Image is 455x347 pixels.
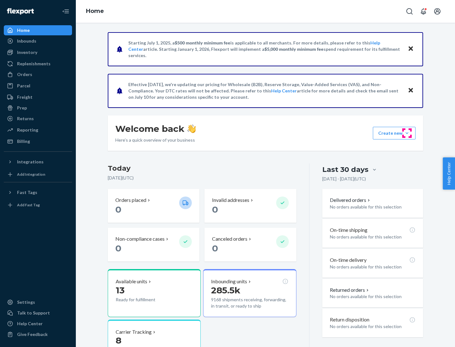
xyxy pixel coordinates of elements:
[116,278,147,285] p: Available units
[17,159,44,165] div: Integrations
[330,226,367,234] p: On-time shipping
[115,123,196,134] h1: Welcome back
[17,138,30,144] div: Billing
[212,243,218,254] span: 0
[115,235,165,243] p: Non-compliance cases
[330,256,367,264] p: On-time delivery
[17,310,50,316] div: Talk to Support
[431,5,444,18] button: Open account menu
[204,228,296,262] button: Canceled orders 0
[330,234,416,240] p: No orders available for this selection
[4,200,72,210] a: Add Fast Tag
[17,127,38,133] div: Reporting
[115,197,146,204] p: Orders placed
[4,308,72,318] a: Talk to Support
[4,103,72,113] a: Prep
[4,157,72,167] button: Integrations
[116,335,121,346] span: 8
[108,189,199,223] button: Orders placed 0
[4,36,72,46] a: Inbounds
[128,81,402,100] p: Effective [DATE], we're updating our pricing for Wholesale (B2B), Reserve Storage, Value-Added Se...
[17,61,51,67] div: Replenishments
[4,92,72,102] a: Freight
[4,59,72,69] a: Replenishments
[116,285,124,296] span: 13
[322,165,368,174] div: Last 30 days
[115,137,196,143] p: Here’s a quick overview of your business
[4,297,72,307] a: Settings
[59,5,72,18] button: Close Navigation
[203,269,296,317] button: Inbounding units285.5k9168 shipments receiving, forwarding, in transit, or ready to ship
[330,323,416,330] p: No orders available for this selection
[264,46,324,52] span: $5,000 monthly minimum fee
[407,86,415,95] button: Close
[212,235,247,243] p: Canceled orders
[4,136,72,146] a: Billing
[204,189,296,223] button: Invalid addresses 0
[17,115,34,122] div: Returns
[17,202,40,208] div: Add Fast Tag
[4,114,72,124] a: Returns
[211,297,288,309] p: 9168 shipments receiving, forwarding, in transit, or ready to ship
[212,197,249,204] p: Invalid addresses
[4,125,72,135] a: Reporting
[211,278,247,285] p: Inbounding units
[4,187,72,197] button: Fast Tags
[4,329,72,339] button: Give Feedback
[17,38,36,44] div: Inbounds
[4,25,72,35] a: Home
[17,189,37,196] div: Fast Tags
[108,269,201,317] button: Available units13Ready for fulfillment
[116,328,152,336] p: Carrier Tracking
[116,297,174,303] p: Ready for fulfillment
[330,204,416,210] p: No orders available for this selection
[17,49,37,56] div: Inventory
[17,105,27,111] div: Prep
[108,163,296,173] h3: Today
[4,47,72,57] a: Inventory
[175,40,230,45] span: $500 monthly minimum fee
[17,331,48,338] div: Give Feedback
[86,8,104,15] a: Home
[4,81,72,91] a: Parcel
[403,5,416,18] button: Open Search Box
[330,264,416,270] p: No orders available for this selection
[128,40,402,59] p: Starting July 1, 2025, a is applicable to all merchants. For more details, please refer to this a...
[17,71,32,78] div: Orders
[17,94,33,100] div: Freight
[330,197,371,204] button: Delivered orders
[417,5,430,18] button: Open notifications
[108,228,199,262] button: Non-compliance cases 0
[212,204,218,215] span: 0
[4,169,72,179] a: Add Integration
[330,293,416,300] p: No orders available for this selection
[407,44,415,54] button: Close
[108,175,296,181] p: [DATE] ( UTC )
[17,172,45,177] div: Add Integration
[115,243,121,254] span: 0
[17,83,30,89] div: Parcel
[115,204,121,215] span: 0
[443,157,455,190] button: Help Center
[4,69,72,79] a: Orders
[373,127,416,139] button: Create new
[187,124,196,133] img: hand-wave emoji
[330,286,370,294] button: Returned orders
[17,299,35,305] div: Settings
[17,27,30,33] div: Home
[211,285,240,296] span: 285.5k
[330,316,369,323] p: Return disposition
[81,2,109,21] ol: breadcrumbs
[4,319,72,329] a: Help Center
[7,8,34,15] img: Flexport logo
[271,88,297,93] a: Help Center
[322,176,366,182] p: [DATE] - [DATE] ( UTC )
[17,321,43,327] div: Help Center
